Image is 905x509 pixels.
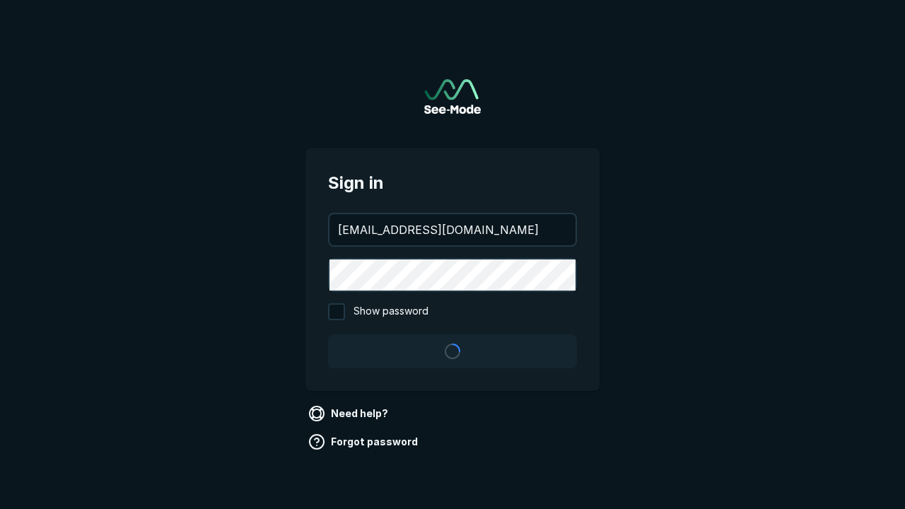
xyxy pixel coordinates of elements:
span: Sign in [328,170,577,196]
span: Show password [354,303,428,320]
a: Forgot password [305,431,424,453]
a: Go to sign in [424,79,481,114]
a: Need help? [305,402,394,425]
img: See-Mode Logo [424,79,481,114]
input: your@email.com [329,214,576,245]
